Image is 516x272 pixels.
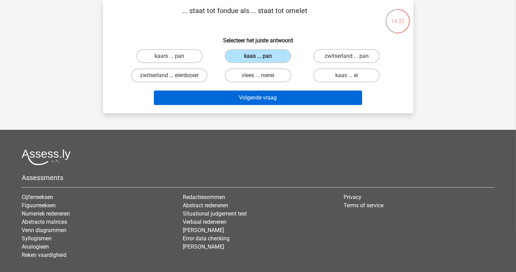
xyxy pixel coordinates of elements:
[22,202,56,209] a: Figuurreeksen
[225,49,291,63] label: kaas ... pan
[183,243,224,250] a: [PERSON_NAME]
[22,219,67,225] a: Abstracte matrices
[22,174,494,182] h5: Assessments
[183,194,225,200] a: Redactiesommen
[183,210,247,217] a: Situational judgement test
[385,8,411,25] div: 14:32
[183,219,227,225] a: Verbaal redeneren
[114,6,377,26] p: ... staat tot fondue als ... staat tot omelet
[22,252,66,258] a: Reken vaardigheid
[344,194,361,200] a: Privacy
[183,227,224,233] a: [PERSON_NAME]
[22,235,52,242] a: Syllogismen
[183,202,228,209] a: Abstract redeneren
[313,49,380,63] label: zwitserland ... pan
[22,194,53,200] a: Cijferreeksen
[136,49,203,63] label: kaars ... pan
[154,91,362,105] button: Volgende vraag
[22,227,66,233] a: Venn diagrammen
[114,32,402,44] h6: Selecteer het juiste antwoord
[131,69,208,82] label: zwitserland ... eierdooier
[344,202,383,209] a: Terms of service
[313,69,380,82] label: kaas ... ei
[22,210,70,217] a: Numeriek redeneren
[183,235,230,242] a: Error data checking
[225,69,291,82] label: vlees ... roerei
[22,149,71,165] img: Assessly logo
[22,243,49,250] a: Analogieen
